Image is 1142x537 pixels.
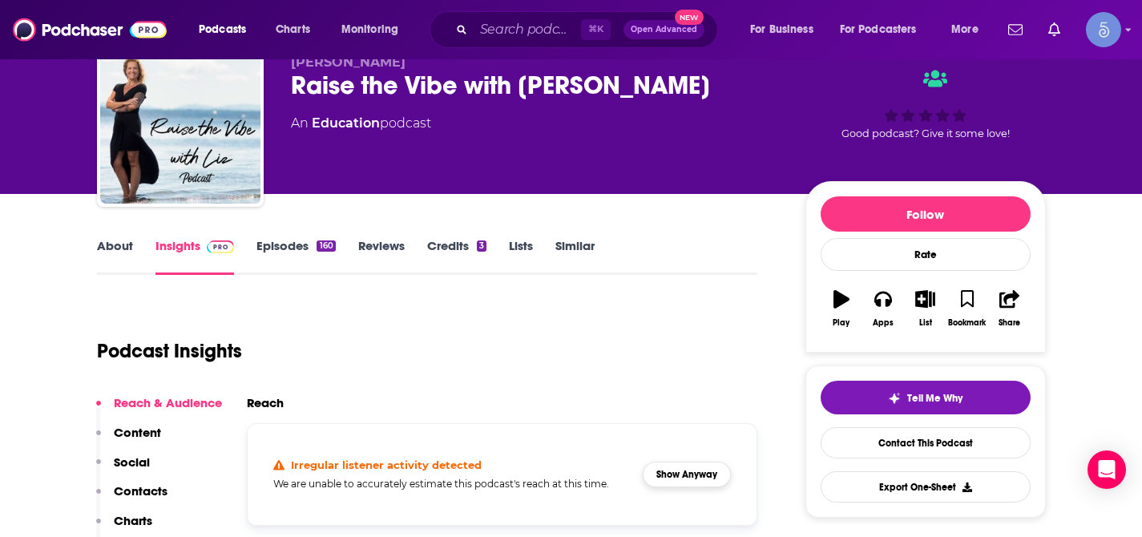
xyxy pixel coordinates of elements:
[821,427,1031,458] a: Contact This Podcast
[330,17,419,42] button: open menu
[623,20,704,39] button: Open AdvancedNew
[1086,12,1121,47] button: Show profile menu
[919,318,932,328] div: List
[840,18,917,41] span: For Podcasters
[862,280,904,337] button: Apps
[821,196,1031,232] button: Follow
[96,395,222,425] button: Reach & Audience
[821,381,1031,414] button: tell me why sparkleTell Me Why
[988,280,1030,337] button: Share
[13,14,167,45] img: Podchaser - Follow, Share and Rate Podcasts
[155,238,235,275] a: InsightsPodchaser Pro
[821,471,1031,503] button: Export One-Sheet
[358,238,405,275] a: Reviews
[821,238,1031,271] div: Rate
[581,19,611,40] span: ⌘ K
[341,18,398,41] span: Monitoring
[821,280,862,337] button: Play
[427,238,486,275] a: Credits3
[199,18,246,41] span: Podcasts
[291,458,482,471] h4: Irregular listener activity detected
[1002,16,1029,43] a: Show notifications dropdown
[888,392,901,405] img: tell me why sparkle
[509,238,533,275] a: Lists
[805,55,1046,154] div: Good podcast? Give it some love!
[946,280,988,337] button: Bookmark
[474,17,581,42] input: Search podcasts, credits, & more...
[273,478,631,490] h5: We are unable to accurately estimate this podcast's reach at this time.
[114,483,167,499] p: Contacts
[833,318,849,328] div: Play
[904,280,946,337] button: List
[114,425,161,440] p: Content
[114,395,222,410] p: Reach & Audience
[1088,450,1126,489] div: Open Intercom Messenger
[96,483,167,513] button: Contacts
[256,238,335,275] a: Episodes160
[276,18,310,41] span: Charts
[951,18,979,41] span: More
[114,454,150,470] p: Social
[96,454,150,484] button: Social
[97,339,242,363] h1: Podcast Insights
[477,240,486,252] div: 3
[96,425,161,454] button: Content
[312,115,380,131] a: Education
[999,318,1020,328] div: Share
[265,17,320,42] a: Charts
[750,18,813,41] span: For Business
[841,127,1010,139] span: Good podcast? Give it some love!
[445,11,733,48] div: Search podcasts, credits, & more...
[317,240,335,252] div: 160
[188,17,267,42] button: open menu
[1042,16,1067,43] a: Show notifications dropdown
[675,10,704,25] span: New
[1086,12,1121,47] span: Logged in as Spiral5-G1
[291,55,406,70] span: [PERSON_NAME]
[739,17,833,42] button: open menu
[907,392,962,405] span: Tell Me Why
[940,17,999,42] button: open menu
[1086,12,1121,47] img: User Profile
[631,26,697,34] span: Open Advanced
[291,114,431,133] div: An podcast
[643,462,731,487] button: Show Anyway
[114,513,152,528] p: Charts
[873,318,894,328] div: Apps
[555,238,595,275] a: Similar
[97,238,133,275] a: About
[207,240,235,253] img: Podchaser Pro
[100,43,260,204] img: Raise the Vibe with Liz Podcast
[948,318,986,328] div: Bookmark
[247,395,284,410] h2: Reach
[829,17,940,42] button: open menu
